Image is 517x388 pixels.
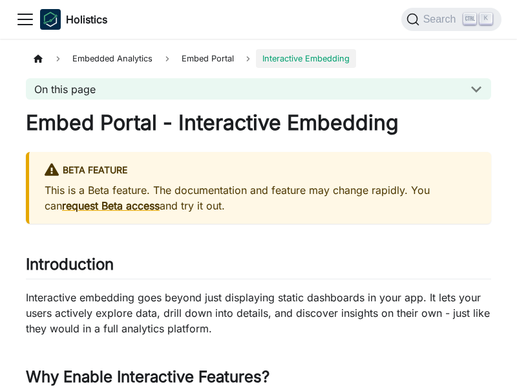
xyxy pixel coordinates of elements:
span: Interactive Embedding [256,49,356,68]
p: Interactive embedding goes beyond just displaying static dashboards in your app. It lets your use... [26,290,491,336]
a: request Beta access [62,199,160,212]
button: Toggle navigation bar [16,10,35,29]
div: BETA FEATURE [45,162,476,179]
kbd: K [480,13,492,25]
span: Embed Portal [182,54,234,63]
nav: Breadcrumbs [26,49,491,68]
span: Search [419,14,464,25]
span: Embedded Analytics [66,49,159,68]
button: Search (Ctrl+K) [401,8,501,31]
h2: Introduction [26,255,491,279]
p: This is a Beta feature. The documentation and feature may change rapidly. You can and try it out. [45,182,476,213]
button: On this page [26,78,491,100]
a: Home page [26,49,50,68]
a: HolisticsHolistics [40,9,107,30]
b: Holistics [66,12,107,27]
h1: Embed Portal - Interactive Embedding [26,110,491,136]
img: Holistics [40,9,61,30]
a: Embed Portal [175,49,240,68]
